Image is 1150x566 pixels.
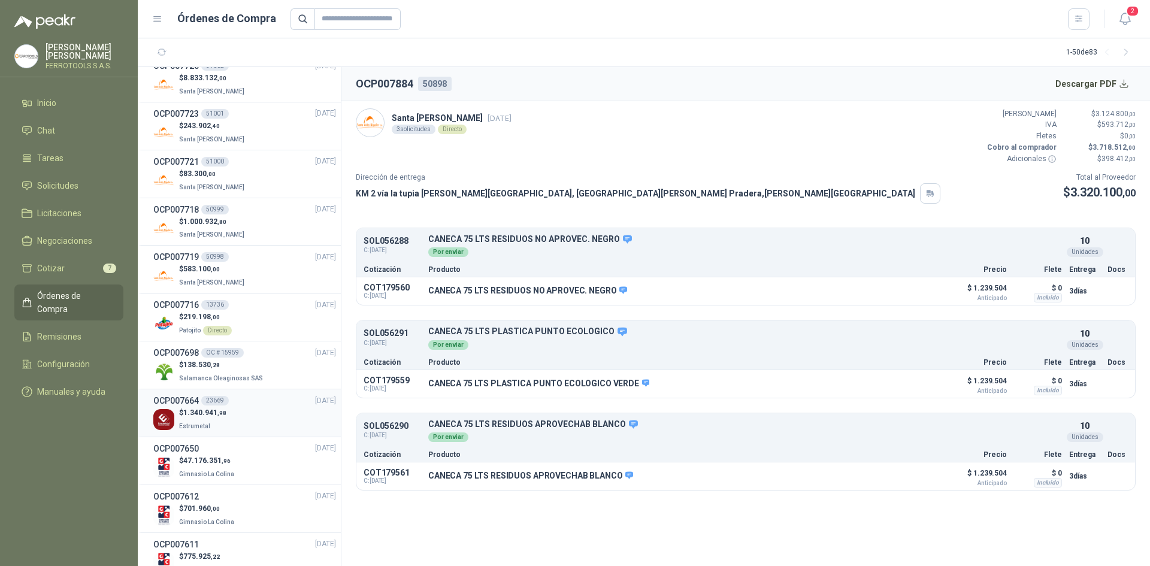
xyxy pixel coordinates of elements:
p: $ [179,120,247,132]
span: Santa [PERSON_NAME] [179,88,244,95]
div: 3 solicitudes [392,125,435,134]
span: Santa [PERSON_NAME] [179,231,244,238]
p: $ 0 [1014,281,1062,295]
span: ,40 [211,123,220,129]
span: Patojito [179,327,201,334]
p: Santa [PERSON_NAME] [392,111,512,125]
span: [DATE] [315,108,336,119]
span: [DATE] [315,538,336,550]
span: Santa [PERSON_NAME] [179,279,244,286]
span: [DATE] [315,347,336,359]
span: ,80 [217,219,226,225]
span: ,98 [217,410,226,416]
p: $ [1064,119,1136,131]
span: 138.530 [183,361,220,369]
p: SOL056288 [364,237,421,246]
span: 0 [1124,132,1136,140]
h3: OCP007612 [153,490,199,503]
span: C: [DATE] [364,431,421,440]
span: C: [DATE] [364,292,421,299]
p: Precio [947,359,1007,366]
a: Inicio [14,92,123,114]
p: COT179561 [364,468,421,477]
h3: OCP007721 [153,155,199,168]
div: 1 - 50 de 83 [1066,43,1136,62]
span: [DATE] [315,252,336,263]
span: 83.300 [183,170,216,178]
p: SOL056290 [364,422,421,431]
span: 47.176.351 [183,456,231,465]
h3: OCP007650 [153,442,199,455]
span: ,00 [211,506,220,512]
span: Negociaciones [37,234,92,247]
p: $ [179,407,226,419]
span: Anticipado [947,388,1007,394]
h3: OCP007664 [153,394,199,407]
div: Directo [438,125,467,134]
span: Anticipado [947,480,1007,486]
a: OCP00772051002[DATE] Company Logo$8.833.132,00Santa [PERSON_NAME] [153,59,336,97]
span: [DATE] [315,491,336,502]
p: Flete [1014,359,1062,366]
span: ,96 [222,458,231,464]
div: Unidades [1067,340,1103,350]
div: Incluido [1034,293,1062,302]
div: Incluido [1034,478,1062,488]
a: Tareas [14,147,123,170]
div: Por enviar [428,432,468,442]
p: 3 días [1069,469,1100,483]
span: Santa [PERSON_NAME] [179,184,244,190]
span: 243.902 [183,122,220,130]
h2: OCP007884 [356,75,413,92]
img: Company Logo [153,361,174,382]
a: OCP00771613736[DATE] Company Logo$219.198,00PatojitoDirecto [153,298,336,336]
span: Cotizar [37,262,65,275]
span: ,22 [211,553,220,560]
span: [DATE] [315,443,336,454]
span: 583.100 [183,265,220,273]
a: OCP00772351001[DATE] Company Logo$243.902,40Santa [PERSON_NAME] [153,107,336,145]
p: $ 1.239.504 [947,281,1007,301]
p: Cotización [364,359,421,366]
h3: OCP007723 [153,107,199,120]
div: Unidades [1067,247,1103,257]
span: 7 [103,264,116,273]
p: $ [179,264,247,275]
span: [DATE] [315,395,336,407]
p: CANECA 75 LTS RESIDUOS APROVECHAB BLANCO [428,471,633,482]
span: Manuales y ayuda [37,385,105,398]
img: Company Logo [15,45,38,68]
h1: Órdenes de Compra [177,10,276,27]
img: Company Logo [153,122,174,143]
span: Solicitudes [37,179,78,192]
p: $ [1064,153,1136,165]
img: Logo peakr [14,14,75,29]
span: C: [DATE] [364,246,421,255]
button: Descargar PDF [1049,72,1136,96]
p: COT179559 [364,376,421,385]
a: OCP007650[DATE] Company Logo$47.176.351,96Gimnasio La Colina [153,442,336,480]
h3: OCP007611 [153,538,199,551]
img: Company Logo [153,218,174,239]
img: Company Logo [153,170,174,191]
p: Entrega [1069,451,1100,458]
a: Manuales y ayuda [14,380,123,403]
p: [PERSON_NAME] [985,108,1057,120]
p: Flete [1014,451,1062,458]
p: 3 días [1069,284,1100,298]
img: Company Logo [356,109,384,137]
span: 1.340.941 [183,408,226,417]
span: 3.320.100 [1070,185,1136,199]
span: 219.198 [183,313,220,321]
p: Adicionales [985,153,1057,165]
p: 10 [1080,419,1090,432]
p: Cotización [364,266,421,273]
div: Por enviar [428,247,468,257]
span: Santa [PERSON_NAME] [179,136,244,143]
img: Company Logo [153,505,174,526]
a: Configuración [14,353,123,376]
p: $ [179,311,232,323]
div: 50998 [201,252,229,262]
span: Remisiones [37,330,81,343]
p: $ 1.239.504 [947,374,1007,394]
